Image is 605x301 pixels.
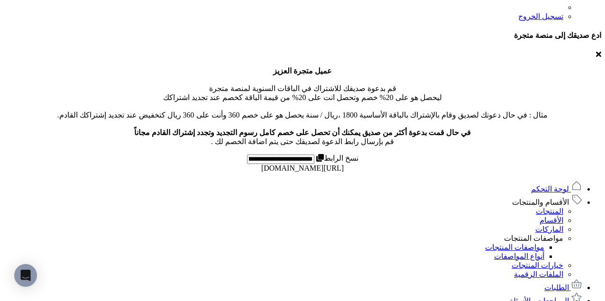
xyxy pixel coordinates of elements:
p: قم بدعوة صديقك للاشتراك في الباقات السنوية لمنصة متجرة ليحصل هو على 20% خصم وتحصل انت على 20% من ... [4,66,601,146]
span: لوحة التحكم [531,185,569,193]
a: لوحة التحكم [531,185,582,193]
a: الطلبات [544,283,582,292]
a: أنواع المواصفات [494,252,544,260]
span: الأقسام والمنتجات [512,198,569,206]
h4: ادع صديقك إلى منصة متجرة [4,31,601,40]
a: مواصفات المنتجات [504,234,563,242]
a: الملفات الرقمية [514,270,563,278]
b: عميل متجرة العزيز [273,67,332,75]
b: في حال قمت بدعوة أكثر من صديق يمكنك أن تحصل على خصم كامل رسوم التجديد وتجدد إشتراك القادم مجاناً [134,128,471,137]
a: خيارات المنتجات [512,261,563,269]
span: الطلبات [544,283,569,292]
a: الماركات [535,225,563,233]
a: الأقسام [540,216,563,224]
div: Open Intercom Messenger [14,264,37,287]
a: مواصفات المنتجات [485,243,544,251]
a: تسجيل الخروج [518,12,563,20]
a: المنتجات [536,207,563,215]
label: نسخ الرابط [314,154,358,162]
div: [URL][DOMAIN_NAME] [4,164,601,173]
